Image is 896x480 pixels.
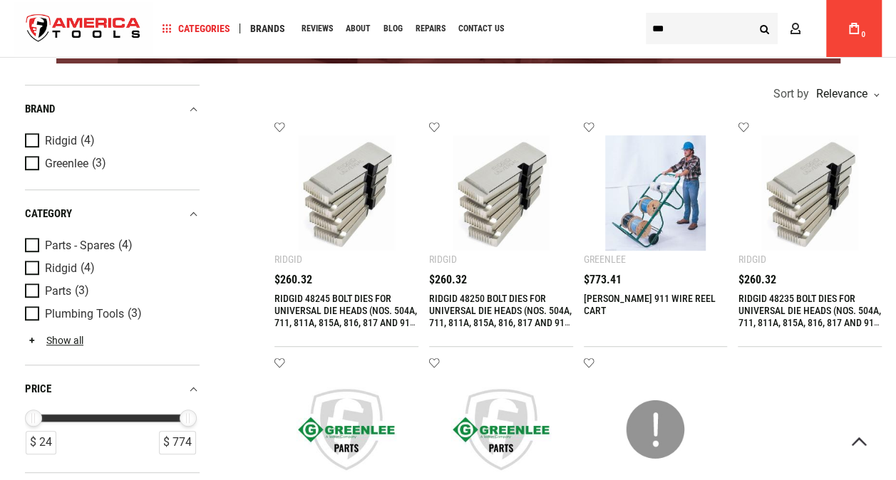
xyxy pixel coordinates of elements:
span: Contact Us [458,24,504,33]
span: Greenlee [45,157,88,170]
div: Relevance [813,88,878,100]
div: Ridgid [274,254,302,265]
button: Search [751,15,778,42]
span: Plumbing Tools [45,308,124,320]
span: Brands [250,24,285,33]
span: (4) [81,135,95,147]
span: (3) [75,285,89,297]
span: Parts [45,285,71,298]
img: GREENLEE 911 WIRE REEL CART [598,135,714,251]
a: Ridgid (4) [25,261,196,276]
span: $773.41 [584,274,622,286]
span: Sort by [773,88,809,100]
div: Product Filters [25,85,200,473]
a: Categories [155,19,237,38]
a: Brands [244,19,292,38]
a: Parts (3) [25,283,196,299]
span: (3) [92,157,106,169]
div: Greenlee [584,254,626,265]
a: RIDGID 48235 BOLT DIES FOR UNIVERSAL DIE HEADS (NOS. 504A, 711, 811A, 815A, 816, 817 AND 911 DIE ... [738,293,880,340]
a: Show all [25,335,83,346]
div: category [25,204,200,224]
img: America Tools [14,2,153,56]
a: Repairs [409,19,452,38]
span: Blog [383,24,403,33]
div: Ridgid [429,254,457,265]
div: $ 24 [26,431,56,454]
span: Ridgid [45,135,77,147]
a: Plumbing Tools (3) [25,306,196,322]
div: Brand [25,100,200,119]
a: Parts - Spares (4) [25,238,196,254]
span: Ridgid [45,262,77,275]
a: Blog [377,19,409,38]
div: price [25,380,200,399]
span: (3) [128,308,142,320]
a: Ridgid (4) [25,133,196,149]
div: Ridgid [738,254,766,265]
a: RIDGID 48245 BOLT DIES FOR UNIVERSAL DIE HEADS (NOS. 504A, 711, 811A, 815A, 816, 817 AND 911 DIE ... [274,293,417,340]
span: (4) [118,239,133,251]
a: Reviews [295,19,339,38]
a: Contact Us [452,19,510,38]
span: Repairs [416,24,446,33]
span: $260.32 [429,274,467,286]
span: $260.32 [738,274,776,286]
img: RIDGID 48235 BOLT DIES FOR UNIVERSAL DIE HEADS (NOS. 504A, 711, 811A, 815A, 816, 817 AND 911 DIE ... [752,135,867,251]
div: $ 774 [159,431,196,454]
a: Greenlee (3) [25,156,196,172]
img: RIDGID 48245 BOLT DIES FOR UNIVERSAL DIE HEADS (NOS. 504A, 711, 811A, 815A, 816, 817 AND 911 DIE ... [289,135,404,251]
a: RIDGID 48250 BOLT DIES FOR UNIVERSAL DIE HEADS (NOS. 504A, 711, 811A, 815A, 816, 817 AND 911 DIE ... [429,293,572,340]
img: RIDGID 48250 BOLT DIES FOR UNIVERSAL DIE HEADS (NOS. 504A, 711, 811A, 815A, 816, 817 AND 911 DIE ... [443,135,559,251]
span: $260.32 [274,274,312,286]
span: Categories [162,24,230,33]
span: (4) [81,262,95,274]
a: About [339,19,377,38]
span: About [346,24,371,33]
span: 0 [861,31,865,38]
span: Reviews [302,24,333,33]
span: Parts - Spares [45,239,115,252]
a: store logo [14,2,153,56]
a: [PERSON_NAME] 911 WIRE REEL CART [584,293,716,316]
